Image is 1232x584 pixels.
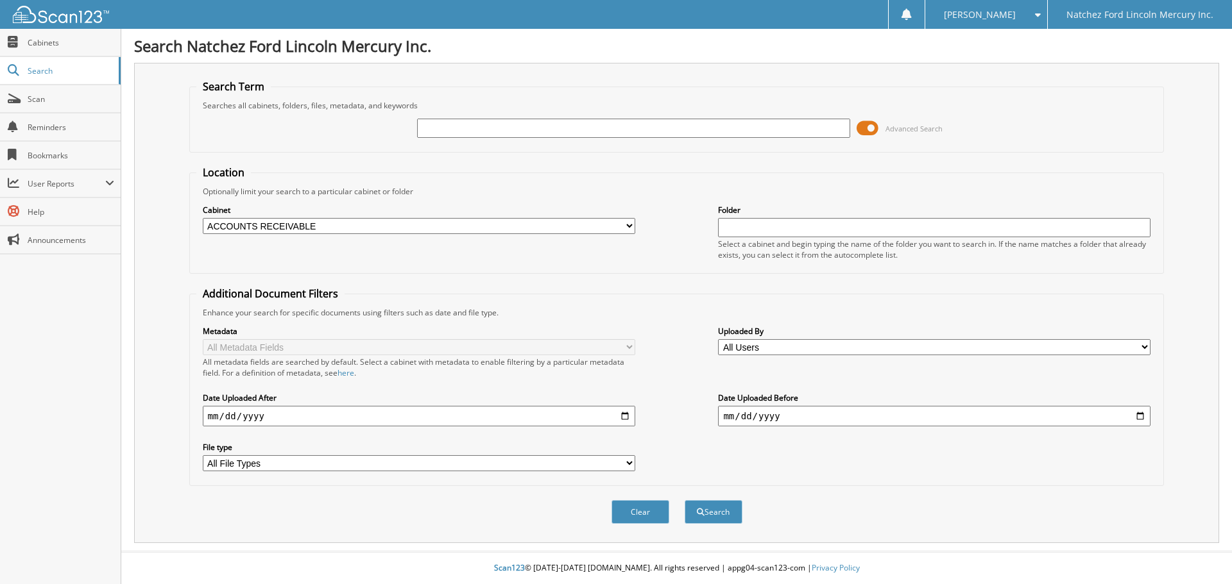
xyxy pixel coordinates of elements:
[196,79,271,94] legend: Search Term
[203,406,635,426] input: start
[203,356,635,378] div: All metadata fields are searched by default. Select a cabinet with metadata to enable filtering b...
[196,186,1158,197] div: Optionally limit your search to a particular cabinet or folder
[612,500,669,524] button: Clear
[718,204,1151,215] label: Folder
[28,94,114,104] span: Scan
[718,326,1151,337] label: Uploaded By
[203,392,635,403] label: Date Uploaded After
[1066,11,1213,19] span: Natchez Ford Lincoln Mercury Inc.
[718,238,1151,260] div: Select a cabinet and begin typing the name of the folder you want to search in. If the name match...
[203,442,635,453] label: File type
[28,178,105,189] span: User Reports
[121,553,1232,584] div: © [DATE]-[DATE] [DOMAIN_NAME]. All rights reserved | appg04-scan123-com |
[28,150,114,161] span: Bookmarks
[28,206,114,217] span: Help
[13,6,109,23] img: scan123-logo-white.svg
[196,307,1158,318] div: Enhance your search for specific documents using filters such as date and file type.
[28,122,114,133] span: Reminders
[494,562,525,573] span: Scan123
[718,392,1151,403] label: Date Uploaded Before
[718,406,1151,426] input: end
[886,124,943,133] span: Advanced Search
[338,367,354,378] a: here
[196,287,345,301] legend: Additional Document Filters
[196,100,1158,111] div: Searches all cabinets, folders, files, metadata, and keywords
[944,11,1016,19] span: [PERSON_NAME]
[1168,522,1232,584] iframe: Chat Widget
[28,65,112,76] span: Search
[196,165,251,179] legend: Location
[134,35,1219,56] h1: Search Natchez Ford Lincoln Mercury Inc.
[203,204,635,215] label: Cabinet
[203,326,635,337] label: Metadata
[685,500,742,524] button: Search
[28,235,114,246] span: Announcements
[812,562,860,573] a: Privacy Policy
[28,37,114,48] span: Cabinets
